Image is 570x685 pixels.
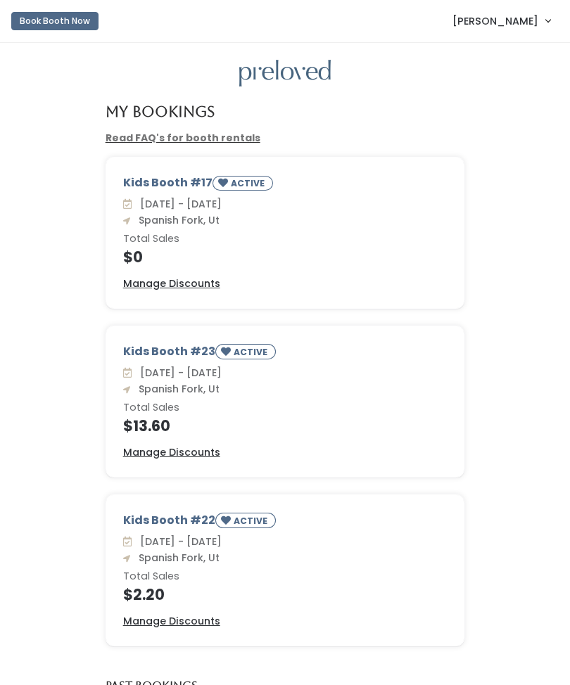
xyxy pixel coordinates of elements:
a: Manage Discounts [123,614,220,629]
span: Spanish Fork, Ut [133,382,220,396]
a: Read FAQ's for booth rentals [106,131,260,145]
a: Manage Discounts [123,276,220,291]
span: [PERSON_NAME] [452,13,538,29]
h4: $13.60 [123,418,448,434]
small: ACTIVE [234,515,270,527]
div: Kids Booth #22 [123,512,448,534]
span: Spanish Fork, Ut [133,551,220,565]
small: ACTIVE [231,177,267,189]
img: preloved logo [239,60,331,87]
a: Book Booth Now [11,6,99,37]
h6: Total Sales [123,571,448,582]
h4: $0 [123,249,448,265]
h6: Total Sales [123,402,448,414]
a: [PERSON_NAME] [438,6,564,36]
span: Spanish Fork, Ut [133,213,220,227]
button: Book Booth Now [11,12,99,30]
h6: Total Sales [123,233,448,245]
span: [DATE] - [DATE] [134,534,222,549]
div: Kids Booth #23 [123,343,448,365]
h4: My Bookings [106,103,215,120]
small: ACTIVE [234,346,270,358]
u: Manage Discounts [123,614,220,628]
h4: $2.20 [123,587,448,603]
span: [DATE] - [DATE] [134,366,222,380]
a: Manage Discounts [123,445,220,460]
div: Kids Booth #17 [123,174,448,196]
span: [DATE] - [DATE] [134,197,222,211]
